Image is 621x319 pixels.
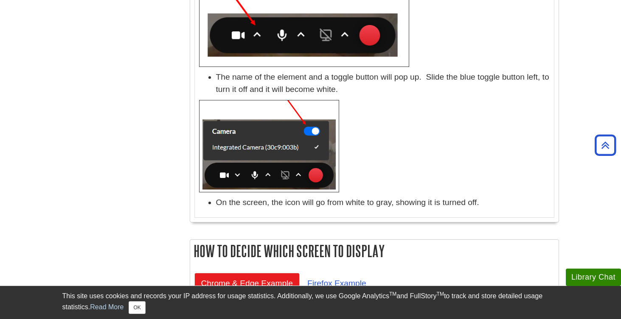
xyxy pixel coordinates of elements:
[190,240,559,262] h2: How To Decide Which Screen To Display
[90,303,124,311] a: Read More
[301,273,373,294] a: Firefox Example
[592,139,619,151] a: Back to Top
[389,291,396,297] sup: TM
[216,197,550,209] li: On the screen, the icon will go from white to gray, showing it is turned off.
[216,71,550,96] li: The name of the element and a toggle button will pop up. Slide the blue toggle button left, to tu...
[62,291,559,314] div: This site uses cookies and records your IP address for usage statistics. Additionally, we use Goo...
[437,291,444,297] sup: TM
[194,273,300,294] a: Chrome & Edge Example
[199,100,339,192] img: express capture
[566,269,621,286] button: Library Chat
[129,301,145,314] button: Close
